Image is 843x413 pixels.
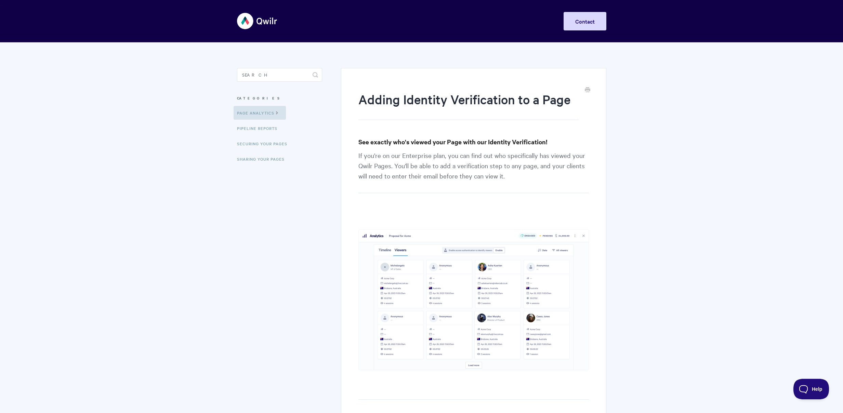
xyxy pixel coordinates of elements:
[793,379,829,399] iframe: Toggle Customer Support
[358,91,578,120] h1: Adding Identity Verification to a Page
[237,137,292,150] a: Securing Your Pages
[358,150,589,193] p: If you're on our Enterprise plan, you can find out who specifically has viewed your Qwilr Pages. ...
[564,12,606,30] a: Contact
[234,106,286,120] a: Page Analytics
[237,121,282,135] a: Pipeline reports
[237,152,290,166] a: Sharing Your Pages
[237,68,322,82] input: Search
[585,86,590,94] a: Print this Article
[237,92,322,104] h3: Categories
[237,8,278,34] img: Qwilr Help Center
[358,137,589,147] h3: See exactly who's viewed your Page with our Identity Verification!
